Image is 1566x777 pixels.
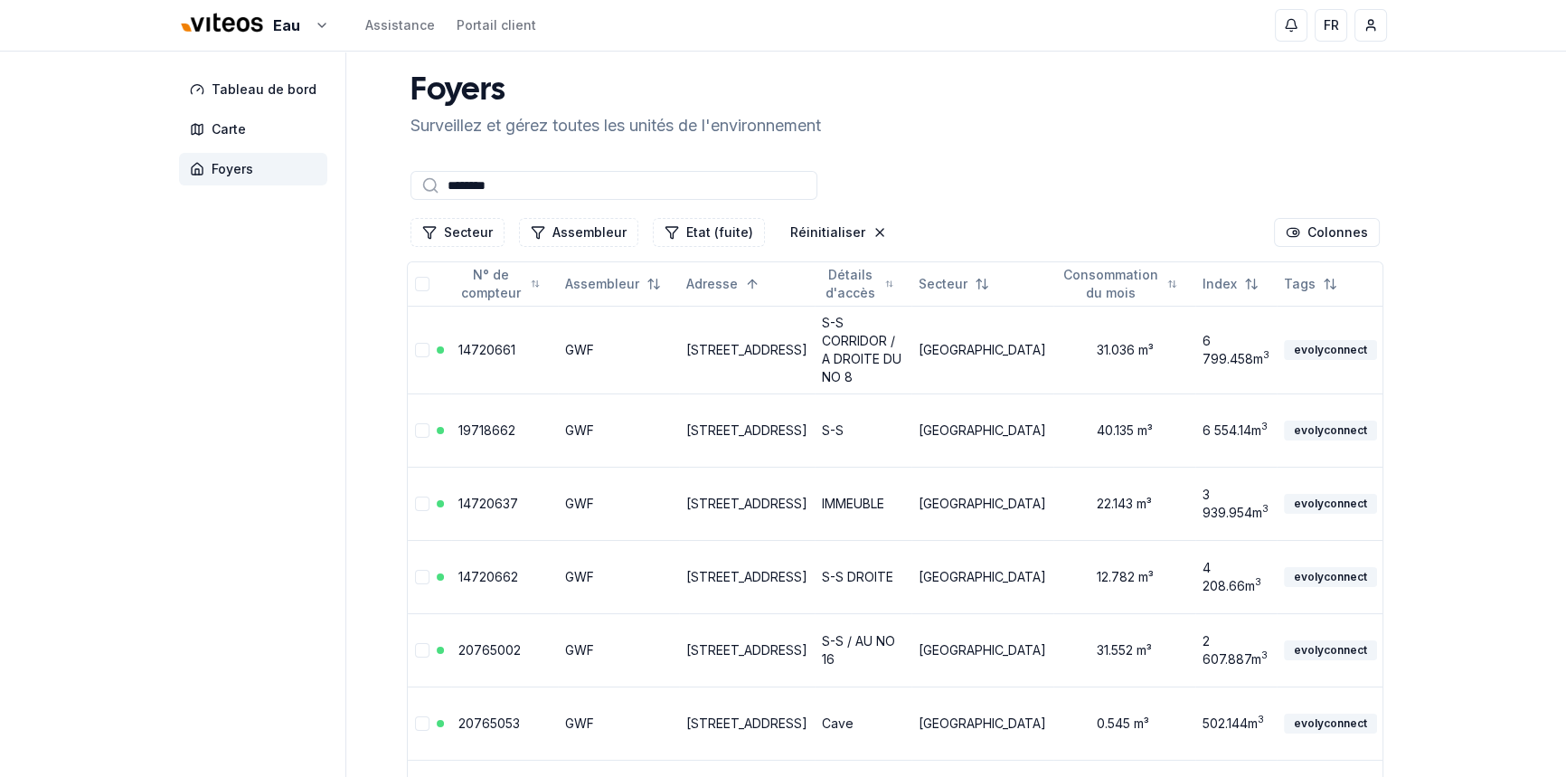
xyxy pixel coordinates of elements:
div: 3 939.954 m [1203,486,1269,522]
button: Not sorted. Click to sort ascending. [1273,270,1348,298]
a: 14720662 [458,569,518,584]
sup: 3 [1263,349,1269,361]
button: Eau [179,6,329,45]
td: GWF [558,540,679,613]
span: Foyers [212,160,253,178]
button: Tout sélectionner [415,277,429,291]
a: Portail client [457,16,536,34]
div: 40.135 m³ [1061,422,1188,440]
h1: Foyers [410,73,821,109]
p: Surveillez et gérez toutes les unités de l'environnement [410,113,821,138]
a: Assistance [365,16,435,34]
img: Viteos - Eau Logo [179,2,266,45]
a: 14720661 [458,342,515,357]
div: 6 799.458 m [1203,332,1269,368]
td: [GEOGRAPHIC_DATA] [911,393,1053,467]
a: [STREET_ADDRESS] [686,715,807,731]
div: 12.782 m³ [1061,568,1188,586]
button: Not sorted. Click to sort ascending. [811,270,904,298]
button: Sélectionner la ligne [415,497,429,511]
a: Carte [179,113,335,146]
td: [GEOGRAPHIC_DATA] [911,687,1053,760]
button: Not sorted. Click to sort ascending. [448,270,551,298]
span: FR [1324,16,1339,34]
td: Cave [815,687,911,760]
button: Filtrer les lignes [410,218,505,247]
span: Index [1203,275,1237,293]
a: Tableau de bord [179,73,335,106]
td: IMMEUBLE [815,467,911,540]
div: evolyconnect [1284,494,1377,514]
span: Eau [273,14,300,36]
a: [STREET_ADDRESS] [686,342,807,357]
td: S-S / AU NO 16 [815,613,911,687]
button: Not sorted. Click to sort ascending. [1192,270,1269,298]
div: evolyconnect [1284,567,1377,587]
button: Sélectionner la ligne [415,643,429,658]
a: [STREET_ADDRESS] [686,569,807,584]
div: 4 208.66 m [1203,559,1269,595]
button: Sorted ascending. Click to sort descending. [675,270,770,298]
td: S-S CORRIDOR / A DROITE DU NO 8 [815,306,911,393]
div: 22.143 m³ [1061,495,1188,513]
button: Réinitialiser les filtres [779,218,898,247]
td: S-S DROITE [815,540,911,613]
a: 19718662 [458,422,515,438]
button: Sélectionner la ligne [415,570,429,584]
td: GWF [558,306,679,393]
div: evolyconnect [1284,340,1377,360]
td: GWF [558,687,679,760]
td: [GEOGRAPHIC_DATA] [911,613,1053,687]
span: Consommation du mois [1061,266,1160,302]
span: Secteur [919,275,967,293]
button: Not sorted. Click to sort ascending. [1050,270,1188,298]
button: Cocher les colonnes [1274,218,1380,247]
span: Tableau de bord [212,81,316,99]
span: Carte [212,120,246,138]
div: evolyconnect [1284,421,1377,441]
a: 20765002 [458,642,521,658]
span: Adresse [686,275,738,293]
div: evolyconnect [1284,714,1377,734]
a: [STREET_ADDRESS] [686,642,807,658]
a: [STREET_ADDRESS] [686,496,807,511]
sup: 3 [1258,714,1264,725]
button: Sélectionner la ligne [415,716,429,731]
td: GWF [558,467,679,540]
button: Filtrer les lignes [653,218,765,247]
button: FR [1315,9,1347,42]
sup: 3 [1255,576,1261,588]
td: [GEOGRAPHIC_DATA] [911,540,1053,613]
a: Foyers [179,153,335,185]
sup: 3 [1262,503,1269,515]
sup: 3 [1261,649,1268,661]
div: 2 607.887 m [1203,632,1269,668]
a: [STREET_ADDRESS] [686,422,807,438]
span: Détails d'accès [822,266,878,302]
div: 0.545 m³ [1061,715,1188,733]
div: 31.036 m³ [1061,341,1188,359]
button: Not sorted. Click to sort ascending. [908,270,1000,298]
a: 14720637 [458,496,518,511]
div: 502.144 m [1203,715,1269,733]
button: Sélectionner la ligne [415,343,429,357]
button: Sélectionner la ligne [415,423,429,438]
a: 20765053 [458,715,520,731]
div: 6 554.14 m [1203,422,1269,440]
div: 31.552 m³ [1061,641,1188,659]
button: Filtrer les lignes [519,218,638,247]
div: evolyconnect [1284,640,1377,660]
span: N° de compteur [458,266,524,302]
td: GWF [558,613,679,687]
td: [GEOGRAPHIC_DATA] [911,306,1053,393]
span: Tags [1284,275,1316,293]
sup: 3 [1261,421,1268,432]
span: Assembleur [565,275,639,293]
td: GWF [558,393,679,467]
button: Not sorted. Click to sort ascending. [554,270,672,298]
td: [GEOGRAPHIC_DATA] [911,467,1053,540]
td: S-S [815,393,911,467]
